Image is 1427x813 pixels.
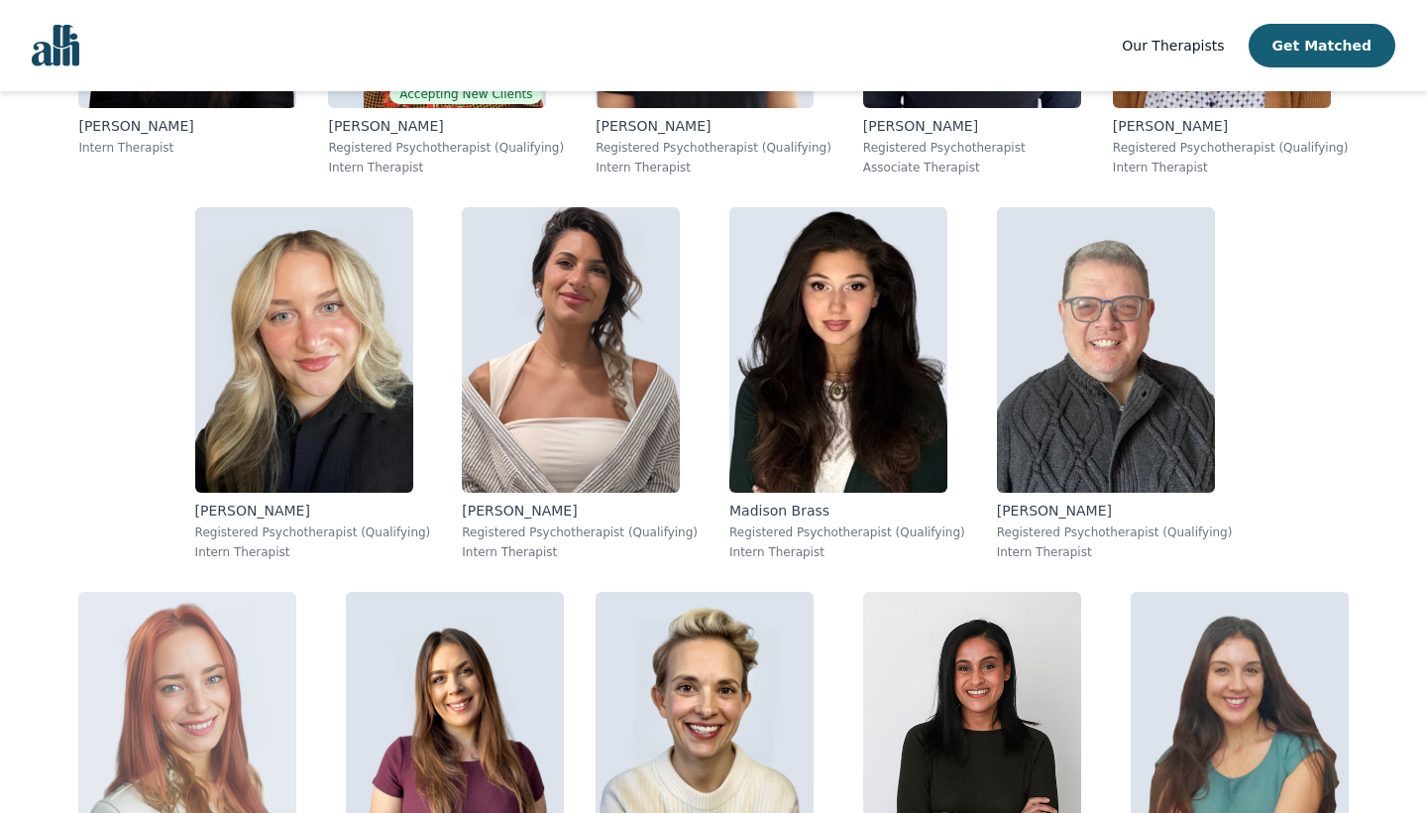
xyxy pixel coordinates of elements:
[997,501,1233,521] p: [PERSON_NAME]
[328,116,564,136] p: [PERSON_NAME]
[596,160,831,175] p: Intern Therapist
[1249,24,1395,67] button: Get Matched
[1113,160,1349,175] p: Intern Therapist
[462,544,698,560] p: Intern Therapist
[997,544,1233,560] p: Intern Therapist
[713,191,981,576] a: Madison_BrassMadison BrassRegistered Psychotherapist (Qualifying)Intern Therapist
[981,191,1249,576] a: David_Newman[PERSON_NAME]Registered Psychotherapist (Qualifying)Intern Therapist
[328,140,564,156] p: Registered Psychotherapist (Qualifying)
[729,501,965,521] p: Madison Brass
[462,524,698,540] p: Registered Psychotherapist (Qualifying)
[462,207,680,493] img: Fernanda_Bravo
[1122,38,1224,54] span: Our Therapists
[446,191,713,576] a: Fernanda_Bravo[PERSON_NAME]Registered Psychotherapist (Qualifying)Intern Therapist
[462,501,698,521] p: [PERSON_NAME]
[32,25,79,66] img: alli logo
[1113,116,1349,136] p: [PERSON_NAME]
[729,207,947,493] img: Madison_Brass
[863,140,1081,156] p: Registered Psychotherapist
[195,524,431,540] p: Registered Psychotherapist (Qualifying)
[1122,34,1224,58] a: Our Therapists
[729,524,965,540] p: Registered Psychotherapist (Qualifying)
[1113,140,1349,156] p: Registered Psychotherapist (Qualifying)
[596,116,831,136] p: [PERSON_NAME]
[179,191,447,576] a: Vanessa_Morcone[PERSON_NAME]Registered Psychotherapist (Qualifying)Intern Therapist
[863,116,1081,136] p: [PERSON_NAME]
[729,544,965,560] p: Intern Therapist
[997,207,1215,493] img: David_Newman
[997,524,1233,540] p: Registered Psychotherapist (Qualifying)
[78,116,296,136] p: [PERSON_NAME]
[863,160,1081,175] p: Associate Therapist
[596,140,831,156] p: Registered Psychotherapist (Qualifying)
[389,84,542,104] span: Accepting New Clients
[195,207,413,493] img: Vanessa_Morcone
[195,501,431,521] p: [PERSON_NAME]
[195,544,431,560] p: Intern Therapist
[78,140,296,156] p: Intern Therapist
[328,160,564,175] p: Intern Therapist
